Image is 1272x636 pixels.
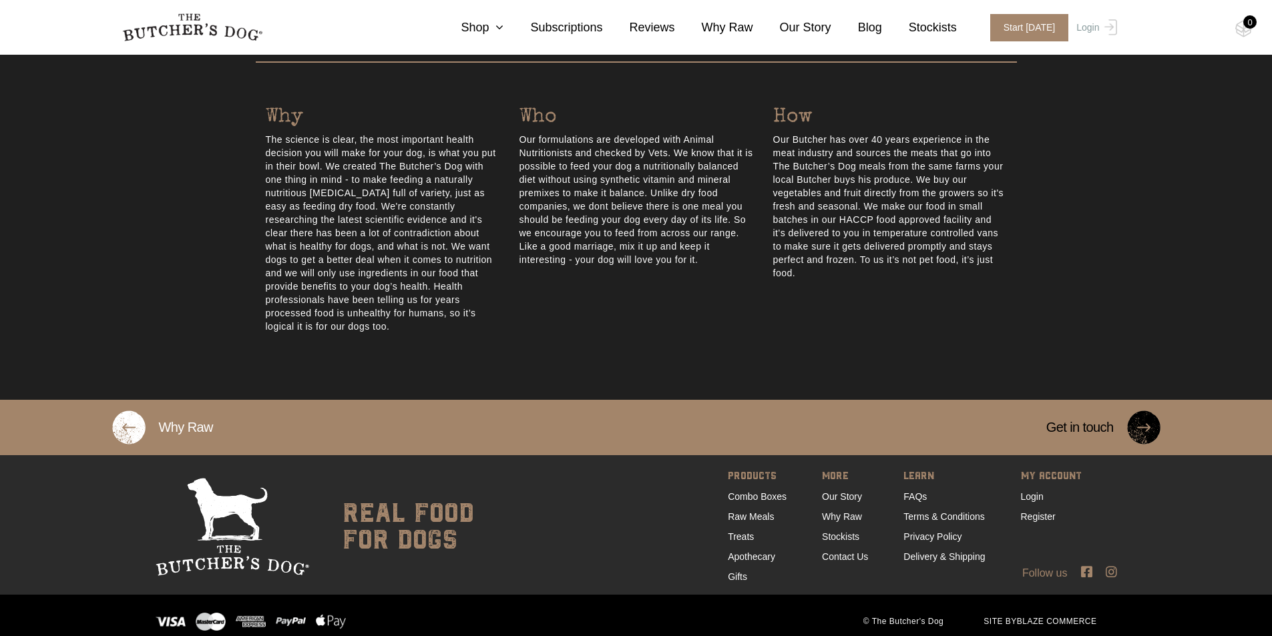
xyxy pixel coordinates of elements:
[503,19,602,37] a: Subscriptions
[1127,410,1160,444] img: TBD_Button_Black_100-new-black.png
[822,491,862,502] a: Our Story
[822,511,862,522] a: Why Raw
[1243,15,1257,29] div: 0
[1021,491,1044,502] a: Login
[1021,511,1056,522] a: Register
[903,531,962,542] a: Privacy Policy
[329,478,474,575] div: real food for dogs
[675,19,753,37] a: Why Raw
[773,133,1007,280] p: Our Butcher has over 40 years experience in the meat industry and sources the meats that go into ...
[1073,14,1116,41] a: Login
[146,400,226,455] h5: Why Raw
[102,565,1171,581] div: Follow us
[903,468,985,487] span: LEARN
[903,511,984,522] a: Terms & Conditions
[990,14,1069,41] span: Start [DATE]
[903,551,985,562] a: Delivery & Shipping
[843,615,964,627] span: © The Butcher's Dog
[728,491,787,502] a: Combo Boxes
[1033,400,1127,455] h5: Get in touch
[903,491,927,502] a: FAQs
[964,615,1116,627] span: SITE BY
[728,551,775,562] a: Apothecary
[822,551,868,562] a: Contact Us
[1021,468,1082,487] span: MY ACCOUNT
[882,19,957,37] a: Stockists
[519,103,753,133] h4: Who
[1017,617,1097,626] a: BLAZE COMMERCE
[1235,20,1252,37] img: TBD_Cart-Empty.png
[112,410,146,444] img: TBD_Button_Gold_new-white.png
[603,19,675,37] a: Reviews
[728,571,747,582] a: Gifts
[773,103,1007,133] h4: How
[977,14,1074,41] a: Start [DATE]
[728,511,774,522] a: Raw Meals
[266,133,499,333] p: The science is clear, the most important health decision you will make for your dog, is what you ...
[822,468,868,487] span: MORE
[728,468,787,487] span: PRODUCTS
[822,531,859,542] a: Stockists
[831,19,882,37] a: Blog
[434,19,503,37] a: Shop
[266,103,499,133] h4: Why
[728,531,754,542] a: Treats
[519,133,753,266] p: Our formulations are developed with Animal Nutritionists and checked by Vets. We know that it is ...
[753,19,831,37] a: Our Story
